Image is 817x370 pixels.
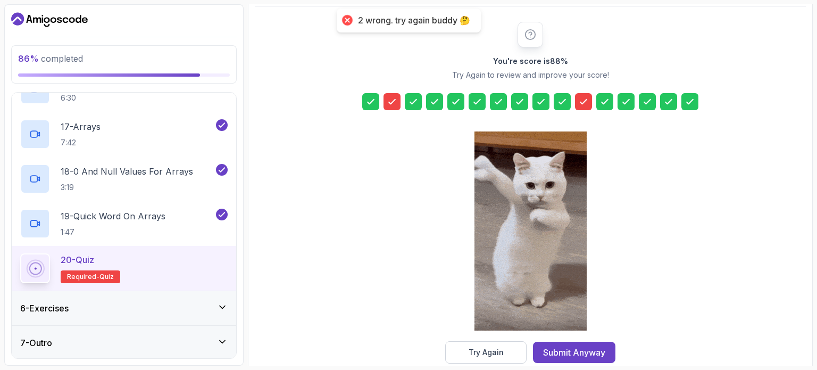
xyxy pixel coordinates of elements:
div: Submit Anyway [543,346,605,359]
h3: 7 - Outro [20,336,52,349]
button: 6-Exercises [12,291,236,325]
span: completed [18,53,83,64]
button: 20-QuizRequired-quiz [20,253,228,283]
p: 6:30 [61,93,214,103]
button: 19-Quick Word On Arrays1:47 [20,209,228,239]
h2: You're score is 88 % [493,56,568,67]
p: Try Again to review and improve your score! [452,70,609,80]
img: cool-cat [474,131,587,331]
div: 2 wrong. try again buddy 🤔 [358,15,470,26]
button: 18-0 And Null Values For Arrays3:19 [20,164,228,194]
p: 20 - Quiz [61,253,94,266]
span: 86 % [18,53,39,64]
div: Try Again [469,347,504,358]
a: Dashboard [11,11,88,28]
button: 7-Outro [12,326,236,360]
p: 1:47 [61,227,165,237]
span: quiz [99,273,114,281]
p: 7:42 [61,137,101,148]
button: Submit Anyway [533,342,615,363]
p: 18 - 0 And Null Values For Arrays [61,165,193,178]
button: Try Again [445,341,527,364]
p: 19 - Quick Word On Arrays [61,210,165,223]
p: 17 - Arrays [61,120,101,133]
p: 3:19 [61,182,193,193]
span: Required- [67,273,99,281]
h3: 6 - Exercises [20,302,69,315]
button: 17-Arrays7:42 [20,119,228,149]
